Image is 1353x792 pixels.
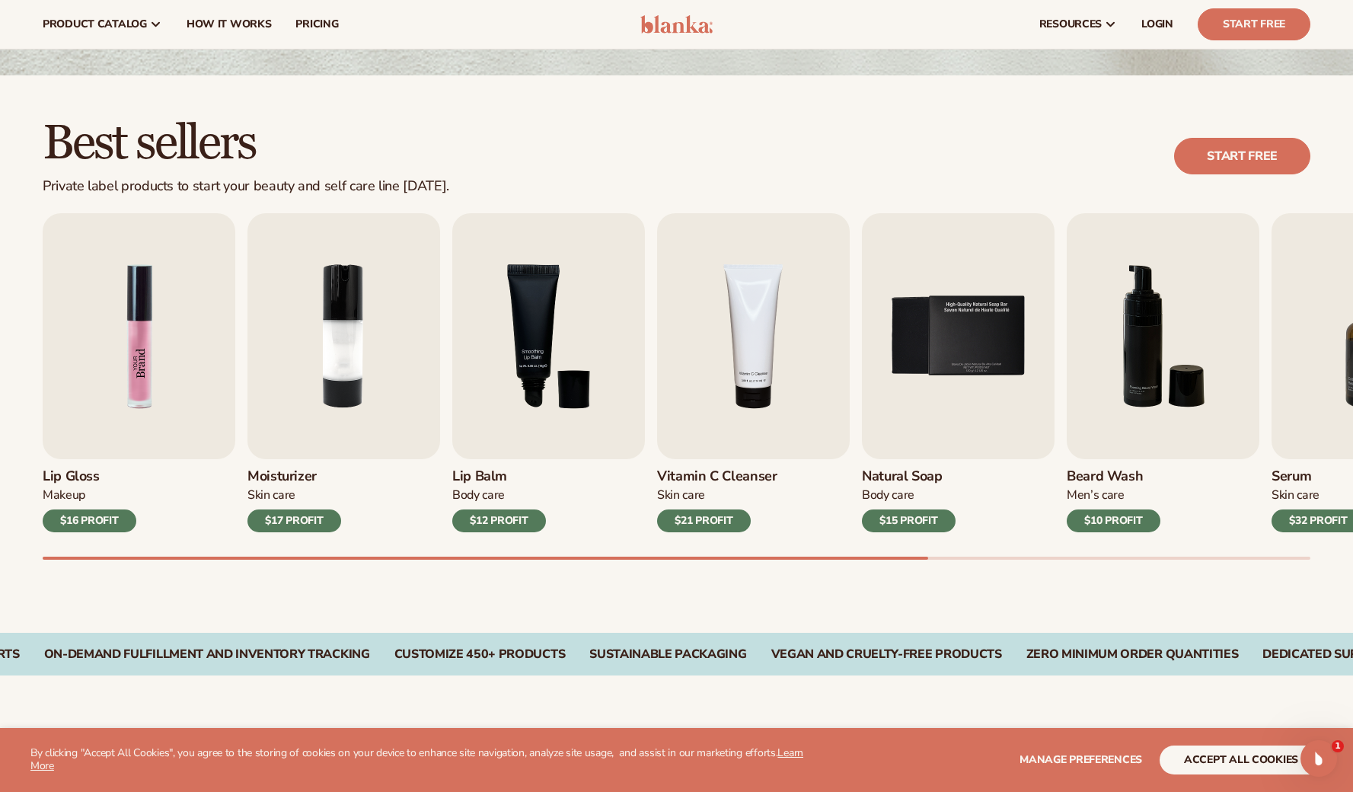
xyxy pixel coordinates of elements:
[589,647,746,662] div: SUSTAINABLE PACKAGING
[452,509,546,532] div: $12 PROFIT
[862,213,1055,532] a: 5 / 9
[1198,8,1310,40] a: Start Free
[1067,509,1160,532] div: $10 PROFIT
[862,509,956,532] div: $15 PROFIT
[247,213,440,532] a: 2 / 9
[1332,740,1344,752] span: 1
[1039,18,1102,30] span: resources
[187,18,272,30] span: How It Works
[30,746,803,773] a: Learn More
[43,468,136,485] h3: Lip Gloss
[43,509,136,532] div: $16 PROFIT
[247,487,341,503] div: Skin Care
[657,487,777,503] div: Skin Care
[394,647,566,662] div: CUSTOMIZE 450+ PRODUCTS
[43,118,449,169] h2: Best sellers
[1067,213,1259,532] a: 6 / 9
[1141,18,1173,30] span: LOGIN
[640,15,713,34] img: logo
[295,18,338,30] span: pricing
[30,747,816,773] p: By clicking "Accept All Cookies", you agree to the storing of cookies on your device to enhance s...
[657,468,777,485] h3: Vitamin C Cleanser
[657,509,751,532] div: $21 PROFIT
[43,213,235,532] a: 1 / 9
[43,178,449,195] div: Private label products to start your beauty and self care line [DATE].
[1020,752,1142,767] span: Manage preferences
[657,213,850,532] a: 4 / 9
[247,509,341,532] div: $17 PROFIT
[452,213,645,532] a: 3 / 9
[43,487,136,503] div: Makeup
[1026,647,1239,662] div: ZERO MINIMUM ORDER QUANTITIES
[452,468,546,485] h3: Lip Balm
[1067,487,1160,503] div: Men’s Care
[1160,746,1323,774] button: accept all cookies
[862,468,956,485] h3: Natural Soap
[247,468,341,485] h3: Moisturizer
[862,487,956,503] div: Body Care
[43,213,235,459] img: Shopify Image 2
[771,647,1002,662] div: VEGAN AND CRUELTY-FREE PRODUCTS
[1300,740,1337,777] iframe: Intercom live chat
[1174,138,1310,174] a: Start free
[1067,468,1160,485] h3: Beard Wash
[44,647,370,662] div: On-Demand Fulfillment and Inventory Tracking
[43,18,147,30] span: product catalog
[1020,746,1142,774] button: Manage preferences
[452,487,546,503] div: Body Care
